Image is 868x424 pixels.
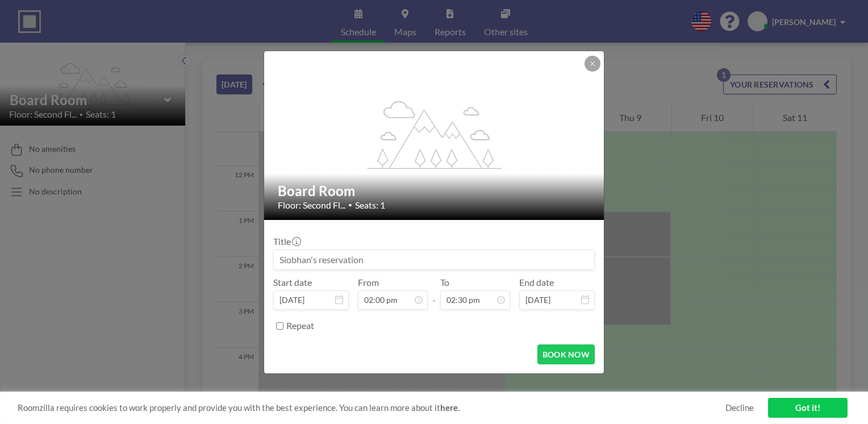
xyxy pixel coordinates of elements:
[519,277,554,288] label: End date
[286,320,314,331] label: Repeat
[440,277,449,288] label: To
[18,402,725,413] span: Roomzilla requires cookies to work properly and provide you with the best experience. You can lea...
[278,182,591,199] h2: Board Room
[273,277,312,288] label: Start date
[273,236,300,247] label: Title
[432,281,436,306] span: -
[355,199,385,211] span: Seats: 1
[274,250,594,269] input: Siobhan's reservation
[537,344,595,364] button: BOOK NOW
[725,402,754,413] a: Decline
[440,402,460,413] a: here.
[368,100,502,168] g: flex-grow: 1.2;
[358,277,379,288] label: From
[768,398,848,418] a: Got it!
[278,199,345,211] span: Floor: Second Fl...
[348,201,352,209] span: •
